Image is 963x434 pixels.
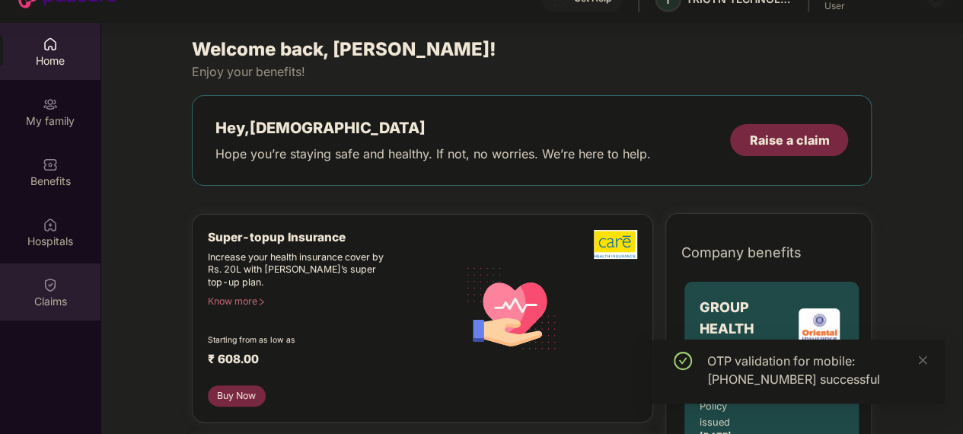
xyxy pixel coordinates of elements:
div: Hope you’re staying safe and healthy. If not, no worries. We’re here to help. [215,146,651,162]
img: b5dec4f62d2307b9de63beb79f102df3.png [594,230,637,259]
img: svg+xml;base64,PHN2ZyB4bWxucz0iaHR0cDovL3d3dy53My5vcmcvMjAwMC9zdmciIHhtbG5zOnhsaW5rPSJodHRwOi8vd3... [458,253,566,362]
button: Buy Now [208,385,266,407]
div: Increase your health insurance cover by Rs. 20L with [PERSON_NAME]’s super top-up plan. [208,251,393,289]
span: close [917,355,928,365]
span: Welcome back, [PERSON_NAME]! [192,38,496,60]
div: Super-topup Insurance [208,230,458,244]
img: svg+xml;base64,PHN2ZyB3aWR0aD0iMjAiIGhlaWdodD0iMjAiIHZpZXdCb3g9IjAgMCAyMCAyMCIgZmlsbD0ibm9uZSIgeG... [43,97,58,112]
img: svg+xml;base64,PHN2ZyBpZD0iQmVuZWZpdHMiIHhtbG5zPSJodHRwOi8vd3d3LnczLm9yZy8yMDAwL3N2ZyIgd2lkdGg9Ij... [43,157,58,172]
img: svg+xml;base64,PHN2ZyBpZD0iSG9tZSIgeG1sbnM9Imh0dHA6Ly93d3cudzMub3JnLzIwMDAvc3ZnIiB3aWR0aD0iMjAiIG... [43,37,58,52]
span: right [257,298,266,306]
div: Know more [208,295,449,306]
img: svg+xml;base64,PHN2ZyBpZD0iQ2xhaW0iIHhtbG5zPSJodHRwOi8vd3d3LnczLm9yZy8yMDAwL3N2ZyIgd2lkdGg9IjIwIi... [43,277,58,292]
div: ₹ 608.00 [208,352,443,370]
span: check-circle [674,352,692,370]
div: Raise a claim [749,132,829,148]
div: OTP validation for mobile: [PHONE_NUMBER] successful [707,352,926,388]
span: GROUP HEALTH INSURANCE [700,297,795,362]
img: insurerLogo [799,308,840,349]
span: Company benefits [681,242,802,263]
div: Hey, [DEMOGRAPHIC_DATA] [215,119,651,137]
img: svg+xml;base64,PHN2ZyBpZD0iSG9zcGl0YWxzIiB4bWxucz0iaHR0cDovL3d3dy53My5vcmcvMjAwMC9zdmciIHdpZHRoPS... [43,217,58,232]
div: Enjoy your benefits! [192,64,872,80]
div: Starting from as low as [208,335,394,346]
